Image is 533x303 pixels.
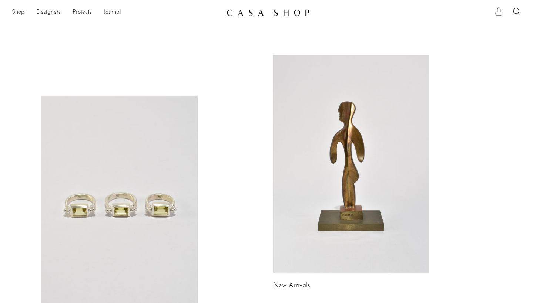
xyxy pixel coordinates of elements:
nav: Desktop navigation [12,6,221,19]
a: Journal [104,8,121,17]
a: Shop [12,8,24,17]
ul: NEW HEADER MENU [12,6,221,19]
a: Projects [73,8,92,17]
a: New Arrivals [273,282,310,289]
a: Designers [36,8,61,17]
